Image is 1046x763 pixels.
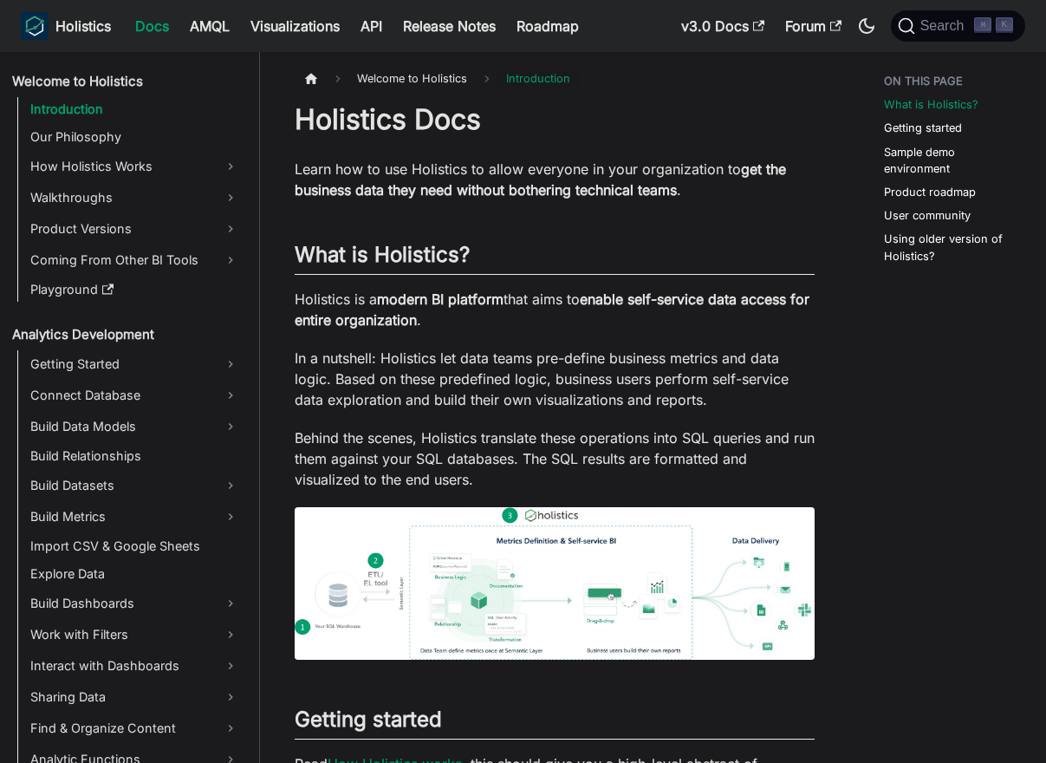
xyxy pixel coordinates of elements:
a: Build Relationships [25,444,244,468]
a: User community [884,207,971,224]
span: Search [915,18,975,34]
a: Interact with Dashboards [25,652,244,680]
button: Switch between dark and light mode (currently dark mode) [853,12,880,40]
b: Holistics [55,16,111,36]
a: Docs [125,12,179,40]
a: Find & Organize Content [25,714,244,742]
p: Holistics is a that aims to . [295,289,815,330]
a: v3.0 Docs [671,12,775,40]
h2: Getting started [295,707,815,740]
nav: Breadcrumbs [295,66,815,91]
a: Product Versions [25,215,244,243]
a: Coming From Other BI Tools [25,246,244,274]
a: What is Holistics? [884,96,978,113]
a: Our Philosophy [25,125,244,149]
a: Getting started [884,120,962,136]
a: HolisticsHolistics [21,12,111,40]
a: Forum [775,12,852,40]
a: Connect Database [25,381,244,409]
a: AMQL [179,12,240,40]
a: Home page [295,66,328,91]
a: Import CSV & Google Sheets [25,534,244,558]
img: Holistics [21,12,49,40]
a: Walkthroughs [25,184,244,212]
a: Getting Started [25,350,244,378]
a: Welcome to Holistics [7,69,244,94]
p: Behind the scenes, Holistics translate these operations into SQL queries and run them against you... [295,427,815,490]
p: In a nutshell: Holistics let data teams pre-define business metrics and data logic. Based on thes... [295,348,815,410]
a: Playground [25,277,244,302]
a: Build Data Models [25,413,244,440]
span: Introduction [497,66,579,91]
h1: Holistics Docs [295,102,815,137]
img: How Holistics fits in your Data Stack [295,507,815,660]
a: Sharing Data [25,683,244,711]
a: Visualizations [240,12,350,40]
button: Search (Command+K) [891,10,1025,42]
strong: modern BI platform [377,290,504,308]
a: Work with Filters [25,621,244,649]
a: Using older version of Holistics? [884,231,1018,264]
a: Build Datasets [25,472,244,499]
a: Sample demo environment [884,144,1018,177]
kbd: K [996,17,1013,33]
a: API [350,12,393,40]
kbd: ⌘ [974,17,991,33]
a: Roadmap [506,12,589,40]
p: Learn how to use Holistics to allow everyone in your organization to . [295,159,815,200]
span: Welcome to Holistics [348,66,476,91]
a: Explore Data [25,562,244,586]
a: Introduction [25,97,244,121]
a: Release Notes [393,12,506,40]
a: Product roadmap [884,184,976,200]
a: How Holistics Works [25,153,244,180]
a: Build Metrics [25,503,244,531]
a: Analytics Development [7,323,244,347]
a: Build Dashboards [25,590,244,617]
h2: What is Holistics? [295,242,815,275]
